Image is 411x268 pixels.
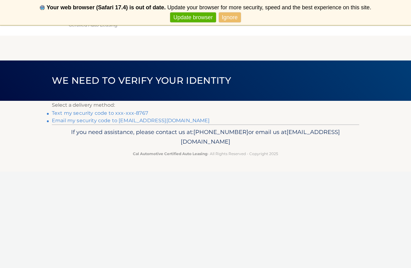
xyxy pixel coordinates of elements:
p: - All Rights Reserved - Copyright 2025 [56,150,355,157]
b: Your web browser (Safari 17.4) is out of date. [47,4,166,11]
strong: Cal Automotive Certified Auto Leasing [133,151,207,156]
span: [PHONE_NUMBER] [193,128,248,136]
span: Update your browser for more security, speed and the best experience on this site. [167,4,371,11]
a: Email my security code to [EMAIL_ADDRESS][DOMAIN_NAME] [52,118,210,123]
a: Ignore [219,12,241,23]
a: Text my security code to xxx-xxx-8767 [52,110,148,116]
p: Select a delivery method: [52,101,359,109]
a: Update browser [170,12,216,23]
p: If you need assistance, please contact us at: or email us at [56,127,355,147]
span: We need to verify your identity [52,75,231,86]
